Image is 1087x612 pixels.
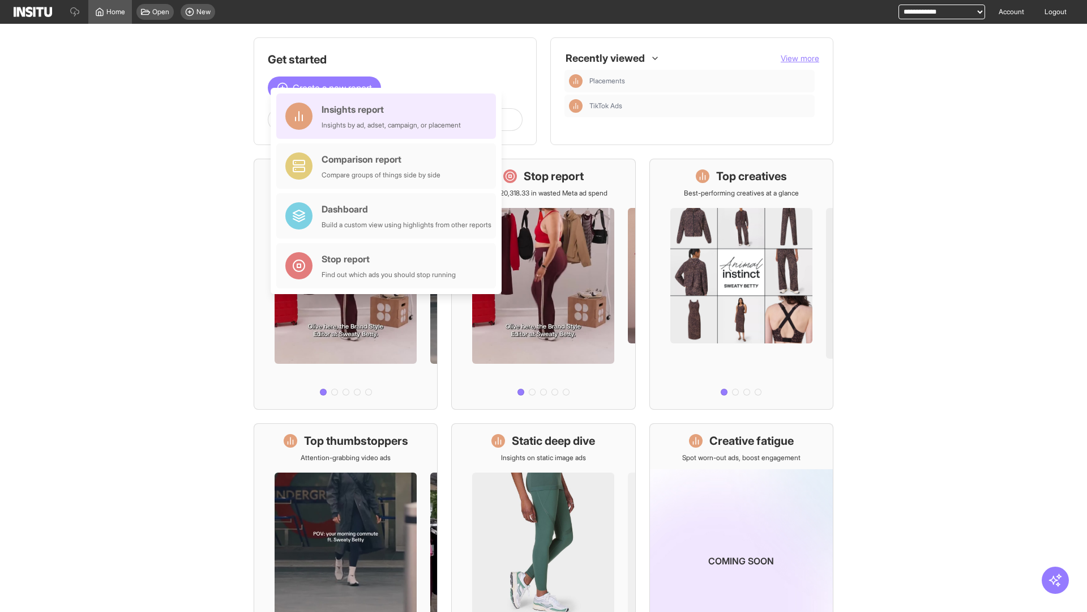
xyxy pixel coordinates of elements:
[322,152,440,166] div: Comparison report
[781,53,819,63] span: View more
[569,99,583,113] div: Insights
[569,74,583,88] div: Insights
[589,101,810,110] span: TikTok Ads
[106,7,125,16] span: Home
[322,121,461,130] div: Insights by ad, adset, campaign, or placement
[524,168,584,184] h1: Stop report
[589,76,810,86] span: Placements
[14,7,52,17] img: Logo
[322,202,491,216] div: Dashboard
[268,76,381,99] button: Create a new report
[322,220,491,229] div: Build a custom view using highlights from other reports
[716,168,787,184] h1: Top creatives
[589,76,625,86] span: Placements
[322,103,461,116] div: Insights report
[501,453,586,462] p: Insights on static image ads
[293,81,372,95] span: Create a new report
[254,159,438,410] a: What's live nowSee all active ads instantly
[451,159,635,410] a: Stop reportSave £20,318.33 in wasted Meta ad spend
[152,7,169,16] span: Open
[589,101,622,110] span: TikTok Ads
[322,252,456,266] div: Stop report
[322,171,440,180] div: Compare groups of things side by side
[684,189,799,198] p: Best-performing creatives at a glance
[268,52,523,67] h1: Get started
[304,433,408,449] h1: Top thumbstoppers
[322,270,456,279] div: Find out which ads you should stop running
[301,453,391,462] p: Attention-grabbing video ads
[649,159,833,410] a: Top creativesBest-performing creatives at a glance
[480,189,607,198] p: Save £20,318.33 in wasted Meta ad spend
[781,53,819,64] button: View more
[512,433,595,449] h1: Static deep dive
[196,7,211,16] span: New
